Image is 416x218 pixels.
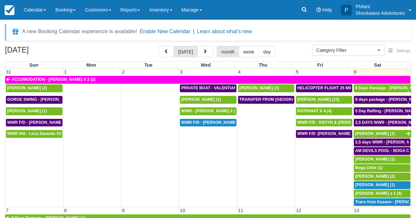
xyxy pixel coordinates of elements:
[355,157,395,162] span: [PERSON_NAME] (1)
[201,62,210,68] span: Wed
[355,10,405,16] p: Shockwave Adventures
[144,62,153,68] span: Tue
[297,86,404,90] span: HELICOPTER FLIGHT 25 MINS- [PERSON_NAME] X1 (1)
[355,191,402,196] span: [PERSON_NAME] x 1 (4)
[12,77,95,82] span: ACCOMODATION - [PERSON_NAME] X 2 (2)
[354,173,410,181] a: [PERSON_NAME] (2)
[297,120,381,125] span: WWR F/D - KEVYN & [PERSON_NAME] 2 (2)
[86,62,96,68] span: Mon
[384,46,414,56] button: Settings
[355,131,395,136] span: [PERSON_NAME] (1)
[7,120,76,125] span: WWR F/D - [PERSON_NAME] X 1 (1)
[237,208,244,213] span: 11
[5,208,9,213] span: 7
[341,5,352,15] div: P
[5,69,12,75] span: 31
[174,46,198,57] button: [DATE]
[6,130,62,138] a: WWR H/d - Loca Zanardo X2 (2)
[180,96,236,104] a: [PERSON_NAME] (1)
[5,76,410,84] a: ACCOMODATION - [PERSON_NAME] X 2 (2)
[237,69,241,75] span: 4
[5,5,14,15] img: checkfront-main-nav-mini-logo.png
[7,97,87,102] span: GORGE SWING - [PERSON_NAME] X 2 (2)
[7,131,67,136] span: WWR H/d - Loca Zanardo X2 (2)
[296,119,352,127] a: WWR F/D - KEVYN & [PERSON_NAME] 2 (2)
[354,119,411,127] a: 2,5 DAYS WWR - [PERSON_NAME] X1 (1)
[180,84,236,92] a: PRIVATE BOAT - VALENTIAN [PERSON_NAME] X 4 (4)
[7,109,47,113] span: [PERSON_NAME] (1)
[6,84,62,92] a: [PERSON_NAME] (2)
[6,107,62,115] a: [PERSON_NAME] (1)
[193,29,194,34] span: |
[258,46,275,57] button: day
[239,46,259,57] button: week
[296,130,352,138] a: WWR F/D -[PERSON_NAME] X 15 (15)
[180,107,236,115] a: WWR - [PERSON_NAME] 2 (2)
[181,97,221,102] span: [PERSON_NAME] (1)
[239,97,397,102] span: TRANSFER FROM [GEOGRAPHIC_DATA] TO VIC FALLS - [PERSON_NAME] X 1 (1)
[353,208,360,213] span: 13
[354,96,411,104] a: 8 days package - [PERSON_NAME] X1 (1)
[355,174,395,179] span: [PERSON_NAME] (2)
[121,208,125,213] span: 9
[6,96,62,104] a: GORGE SWING - [PERSON_NAME] X 2 (2)
[217,46,239,57] button: month
[374,62,381,68] span: Sat
[353,69,357,75] span: 6
[354,190,410,198] a: [PERSON_NAME] x 1 (4)
[297,131,369,136] span: WWR F/D -[PERSON_NAME] X 15 (15)
[181,109,238,113] span: WWR - [PERSON_NAME] 2 (2)
[5,46,88,58] h2: [DATE]
[181,86,284,90] span: PRIVATE BOAT - VALENTIAN [PERSON_NAME] X 4 (4)
[312,45,384,56] button: Category Filter
[355,3,405,10] p: Philani
[295,208,302,213] span: 12
[197,29,252,34] a: Learn about what's new
[179,208,186,213] span: 10
[140,28,190,35] button: Enable New Calendar
[354,164,410,172] a: Boga Chite (1)
[396,49,410,53] span: Settings
[316,8,321,12] i: Help
[354,84,411,92] a: 8 Days Package - [PERSON_NAME] (1)
[179,69,183,75] span: 3
[354,147,410,155] a: AM DEVILS POOL - BOGA CHITE X 1 (1)
[322,7,332,12] span: Help
[63,208,67,213] span: 8
[63,69,67,75] span: 1
[6,119,62,127] a: WWR F/D - [PERSON_NAME] X 1 (1)
[295,69,299,75] span: 5
[238,84,294,92] a: [PERSON_NAME] (3)
[296,107,352,115] a: RATPANAT X 4 (4)
[296,96,352,104] a: [PERSON_NAME] (13)
[354,181,410,189] a: [PERSON_NAME] (1)
[354,107,411,115] a: 5 Day Rafting - [PERSON_NAME] X1 (1)
[354,198,410,206] a: Trans from Kasane - [PERSON_NAME] X4 (4)
[121,69,125,75] span: 2
[316,47,376,54] span: Category Filter
[239,86,279,90] span: [PERSON_NAME] (3)
[297,97,339,102] span: [PERSON_NAME] (13)
[296,84,352,92] a: HELICOPTER FLIGHT 25 MINS- [PERSON_NAME] X1 (1)
[355,183,395,187] span: [PERSON_NAME] (1)
[181,120,248,125] span: WWR F/D - [PERSON_NAME] x3 (3)
[258,62,267,68] span: Thu
[355,165,382,170] span: Boga Chite (1)
[180,119,236,127] a: WWR F/D - [PERSON_NAME] x3 (3)
[354,156,410,163] a: [PERSON_NAME] (1)
[317,62,323,68] span: Fri
[354,130,411,138] a: [PERSON_NAME] (1)
[22,28,137,35] div: A new Booking Calendar experience is available!
[297,109,332,113] span: RATPANAT X 4 (4)
[7,86,47,90] span: [PERSON_NAME] (2)
[354,139,410,146] a: 2,5 days WWR - [PERSON_NAME] X2 (2)
[29,62,38,68] span: Sun
[238,96,294,104] a: TRANSFER FROM [GEOGRAPHIC_DATA] TO VIC FALLS - [PERSON_NAME] X 1 (1)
